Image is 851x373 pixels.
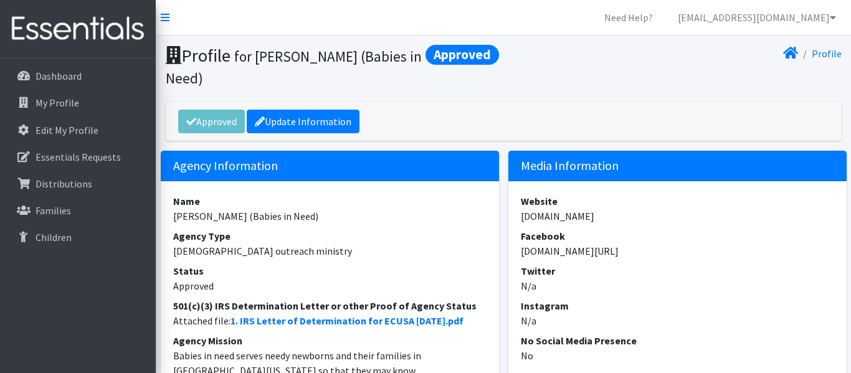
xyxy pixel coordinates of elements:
[5,198,151,223] a: Families
[5,118,151,143] a: Edit My Profile
[36,204,71,217] p: Families
[36,70,82,82] p: Dashboard
[166,47,422,87] small: for [PERSON_NAME] (Babies in Need)
[521,243,834,258] dd: [DOMAIN_NAME][URL]
[36,124,98,136] p: Edit My Profile
[173,298,487,313] dt: 501(c)(3) IRS Determination Letter or other Proof of Agency Status
[521,194,834,209] dt: Website
[521,263,834,278] dt: Twitter
[521,333,834,348] dt: No Social Media Presence
[5,64,151,88] a: Dashboard
[521,313,834,328] dd: N/a
[173,229,487,243] dt: Agency Type
[425,45,499,65] span: Approved
[173,278,487,293] dd: Approved
[668,5,846,30] a: [EMAIL_ADDRESS][DOMAIN_NAME]
[36,231,72,243] p: Children
[521,298,834,313] dt: Instagram
[508,151,847,181] h5: Media Information
[36,97,79,109] p: My Profile
[173,333,487,348] dt: Agency Mission
[173,313,487,328] dd: Attached file:
[173,194,487,209] dt: Name
[36,151,121,163] p: Essentials Requests
[166,45,499,88] h1: Profile
[5,8,151,50] img: HumanEssentials
[5,144,151,169] a: Essentials Requests
[173,263,487,278] dt: Status
[5,171,151,196] a: Distributions
[161,151,499,181] h5: Agency Information
[594,5,663,30] a: Need Help?
[521,348,834,363] dd: No
[231,314,464,327] a: 1. IRS Letter of Determination for ECUSA [DATE].pdf
[173,243,487,258] dd: [DEMOGRAPHIC_DATA] outreach ministry
[521,229,834,243] dt: Facebook
[521,209,834,224] dd: [DOMAIN_NAME]
[521,278,834,293] dd: N/a
[5,225,151,250] a: Children
[36,177,92,190] p: Distributions
[173,209,487,224] dd: [PERSON_NAME] (Babies in Need)
[812,47,842,60] a: Profile
[5,90,151,115] a: My Profile
[247,110,359,133] a: Update Information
